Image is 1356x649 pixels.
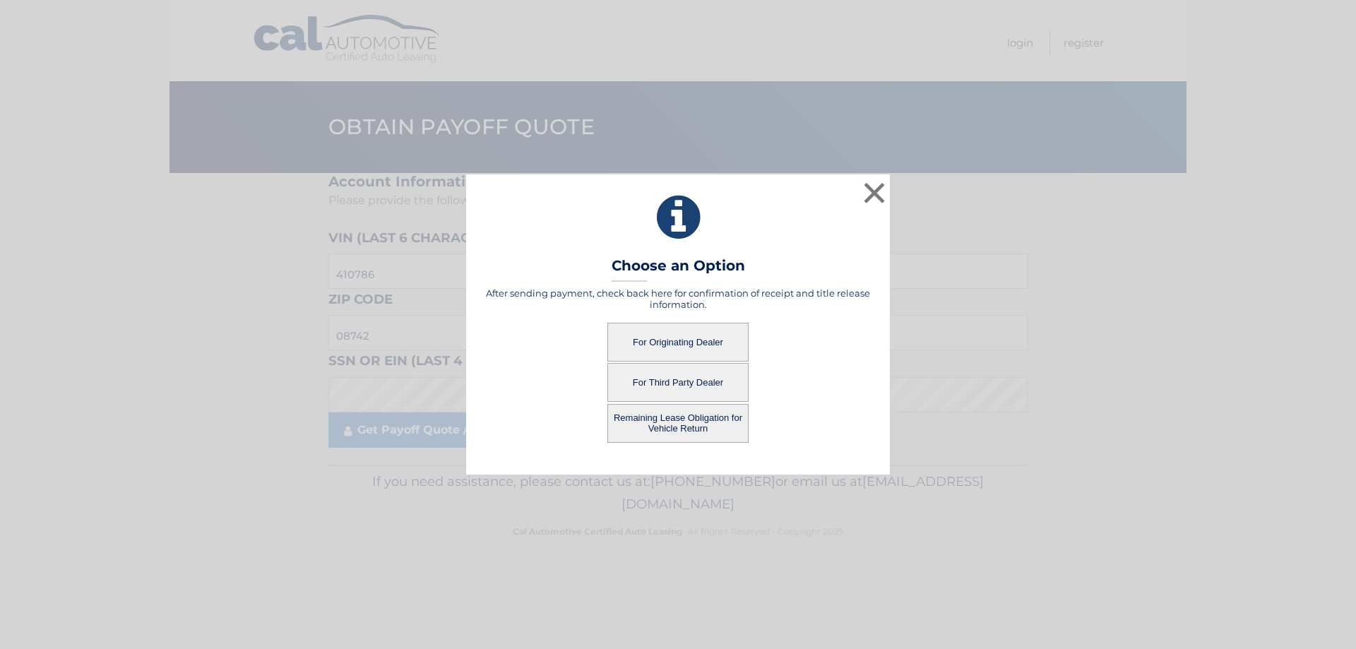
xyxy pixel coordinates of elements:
button: For Originating Dealer [607,323,749,362]
button: Remaining Lease Obligation for Vehicle Return [607,404,749,443]
button: × [860,179,888,207]
h3: Choose an Option [612,257,745,282]
button: For Third Party Dealer [607,363,749,402]
h5: After sending payment, check back here for confirmation of receipt and title release information. [484,287,872,310]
